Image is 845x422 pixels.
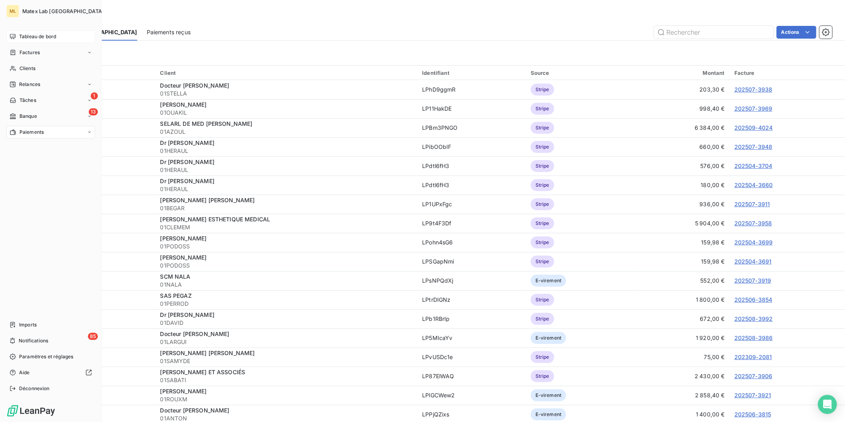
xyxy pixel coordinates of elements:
a: 202507-3958 [734,220,772,227]
td: 552,00 € [635,271,730,290]
span: 01OUAKIL [160,109,413,117]
span: Clients [19,65,35,72]
td: 159,98 € [635,233,730,252]
span: Stripe [531,160,554,172]
td: 5 904,00 € [635,214,730,233]
img: Logo LeanPay [6,404,56,417]
a: 202507-3911 [734,201,770,207]
td: LPdtl6fH3 [417,156,526,176]
a: 202508-3986 [734,334,773,341]
span: Stripe [531,313,554,325]
span: 01CLEMEM [160,223,413,231]
span: Stripe [531,236,554,248]
span: Dr [PERSON_NAME] [160,158,214,165]
span: 01SABATI [160,376,413,384]
td: LPohn4sG6 [417,233,526,252]
span: 01PERROD [160,300,413,308]
td: 672,00 € [635,309,730,328]
a: 202508-3992 [734,315,773,322]
td: LP5MIcaYv [417,328,526,348]
td: LPibOObIF [417,137,526,156]
a: 202506-3854 [734,296,773,303]
span: Stripe [531,84,554,96]
td: 576,00 € [635,156,730,176]
td: 936,00 € [635,195,730,214]
a: 202504-3660 [734,182,773,188]
td: 2 858,40 € [635,386,730,405]
span: [PERSON_NAME] [160,388,207,395]
a: 202509-4024 [734,124,773,131]
td: 159,98 € [635,252,730,271]
span: 01DAVID [160,319,413,327]
span: Stripe [531,198,554,210]
a: 202507-3906 [734,373,773,379]
span: Stripe [531,141,554,153]
span: 1 [91,92,98,100]
div: Source [531,70,630,76]
a: 202504-3699 [734,239,773,246]
td: LP11HakDE [417,99,526,118]
span: 01ROUXM [160,395,413,403]
td: 998,40 € [635,99,730,118]
span: SELARL DE MED [PERSON_NAME] [160,120,253,127]
span: Matex Lab [GEOGRAPHIC_DATA] [22,8,104,14]
div: ML [6,5,19,18]
td: 75,00 € [635,348,730,367]
span: Dr [PERSON_NAME] [160,178,214,184]
span: E-virement [531,332,567,344]
span: Déconnexion [19,385,50,392]
a: 202504-3691 [734,258,772,265]
span: [PERSON_NAME] [160,101,207,108]
a: 202507-3948 [734,143,773,150]
span: 01NALA [160,281,413,289]
span: SCM NALA [160,273,191,280]
span: [PERSON_NAME] [160,235,207,242]
span: 01HERAUL [160,147,413,155]
td: LPb1RBrIp [417,309,526,328]
span: Notifications [19,337,48,344]
span: Stripe [531,351,554,363]
td: 660,00 € [635,137,730,156]
span: 01HERAUL [160,185,413,193]
span: Stripe [531,256,554,268]
span: 01STELLA [160,90,413,98]
span: E-virement [531,275,567,287]
span: 01LARGUI [160,338,413,346]
span: Aide [19,369,30,376]
span: 01SAMYDE [160,357,413,365]
span: Stripe [531,122,554,134]
span: Factures [19,49,40,56]
span: Dr [PERSON_NAME] [160,311,214,318]
div: Montant [639,70,725,76]
span: Docteur [PERSON_NAME] [160,82,230,89]
span: Banque [19,113,37,120]
span: [PERSON_NAME] [160,254,207,261]
span: Stripe [531,103,554,115]
td: LPtrDIGNz [417,290,526,309]
span: Paiements [19,129,44,136]
td: LPvUSDc1e [417,348,526,367]
span: Tâches [19,97,36,104]
span: Paiements reçus [147,28,191,36]
span: Paramètres et réglages [19,353,73,360]
div: Facture [734,70,840,76]
span: 01PODOSS [160,262,413,270]
span: Tableau de bord [19,33,56,40]
span: Stripe [531,370,554,382]
a: Aide [6,366,95,379]
td: LPhD9ggmR [417,80,526,99]
td: 6 384,00 € [635,118,730,137]
a: 202309-2081 [734,354,772,360]
span: E-virement [531,389,567,401]
td: LPlGCWew2 [417,386,526,405]
span: SAS PEGAZ [160,292,192,299]
div: Identifiant [422,70,521,76]
span: Docteur [PERSON_NAME] [160,330,230,337]
span: E-virement [531,408,567,420]
a: 202506-3815 [734,411,771,418]
span: Relances [19,81,40,88]
td: 203,30 € [635,80,730,99]
span: 01HERAUL [160,166,413,174]
span: Stripe [531,179,554,191]
span: Docteur [PERSON_NAME] [160,407,230,414]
